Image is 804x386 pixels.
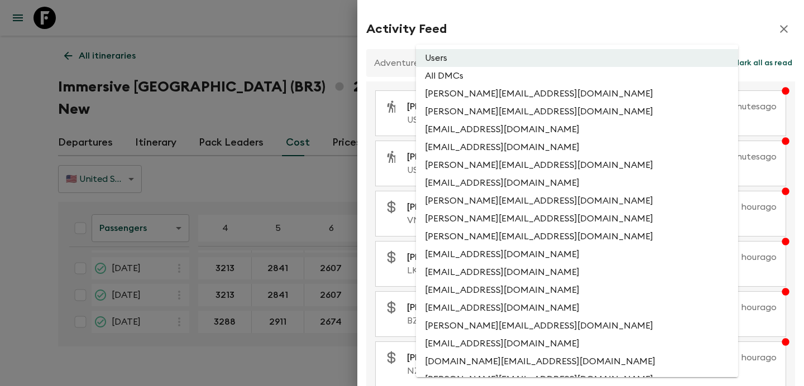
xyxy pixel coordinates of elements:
li: [EMAIL_ADDRESS][DOMAIN_NAME] [416,263,738,281]
li: [EMAIL_ADDRESS][DOMAIN_NAME] [416,281,738,299]
li: [PERSON_NAME][EMAIL_ADDRESS][DOMAIN_NAME] [416,85,738,103]
li: [PERSON_NAME][EMAIL_ADDRESS][DOMAIN_NAME] [416,228,738,245]
li: [EMAIL_ADDRESS][DOMAIN_NAME] [416,138,738,156]
li: [EMAIL_ADDRESS][DOMAIN_NAME] [416,299,738,317]
li: [PERSON_NAME][EMAIL_ADDRESS][DOMAIN_NAME] [416,210,738,228]
li: [PERSON_NAME][EMAIL_ADDRESS][DOMAIN_NAME] [416,156,738,174]
li: [DOMAIN_NAME][EMAIL_ADDRESS][DOMAIN_NAME] [416,353,738,370]
li: [EMAIL_ADDRESS][DOMAIN_NAME] [416,120,738,138]
li: [EMAIL_ADDRESS][DOMAIN_NAME] [416,335,738,353]
li: [PERSON_NAME][EMAIL_ADDRESS][DOMAIN_NAME] [416,317,738,335]
li: All DMCs [416,67,738,85]
li: [EMAIL_ADDRESS][DOMAIN_NAME] [416,174,738,192]
li: Users [416,49,738,67]
li: [EMAIL_ADDRESS][DOMAIN_NAME] [416,245,738,263]
li: [PERSON_NAME][EMAIL_ADDRESS][DOMAIN_NAME] [416,103,738,120]
li: [PERSON_NAME][EMAIL_ADDRESS][DOMAIN_NAME] [416,192,738,210]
